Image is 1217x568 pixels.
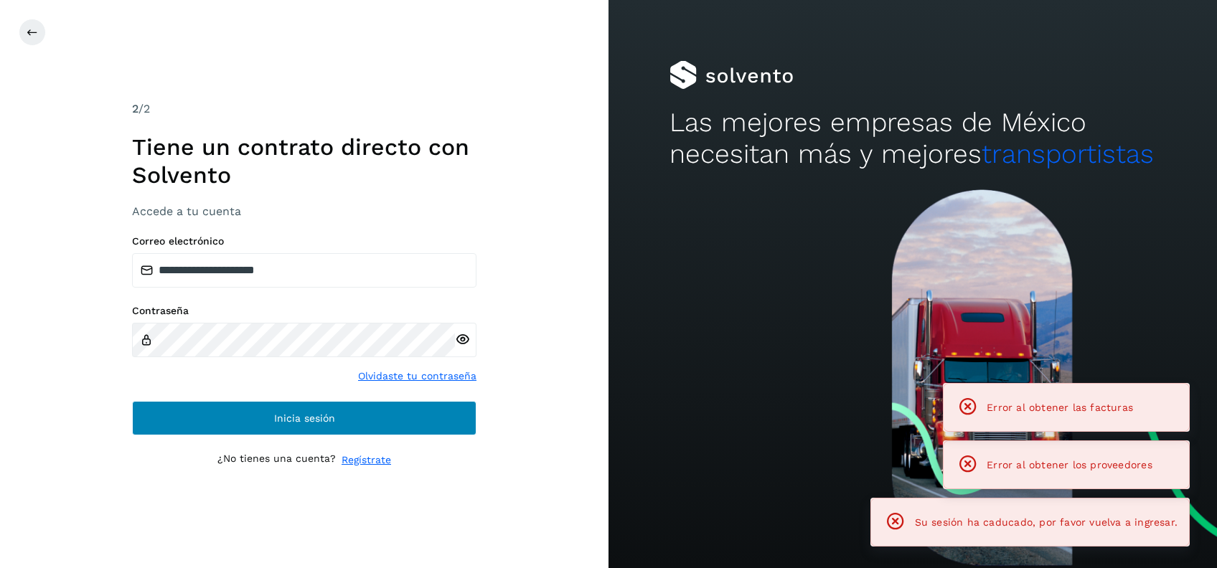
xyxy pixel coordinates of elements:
[987,402,1133,413] span: Error al obtener las facturas
[358,369,476,384] a: Olvidaste tu contraseña
[669,107,1156,171] h2: Las mejores empresas de México necesitan más y mejores
[132,100,476,118] div: /2
[132,133,476,189] h1: Tiene un contrato directo con Solvento
[274,413,335,423] span: Inicia sesión
[132,102,138,115] span: 2
[132,235,476,247] label: Correo electrónico
[915,516,1178,528] span: Su sesión ha caducado, por favor vuelva a ingresar.
[987,459,1152,470] span: Error al obtener los proveedores
[132,305,476,317] label: Contraseña
[132,204,476,218] h3: Accede a tu cuenta
[132,401,476,435] button: Inicia sesión
[342,453,391,468] a: Regístrate
[982,138,1154,169] span: transportistas
[217,453,336,468] p: ¿No tienes una cuenta?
